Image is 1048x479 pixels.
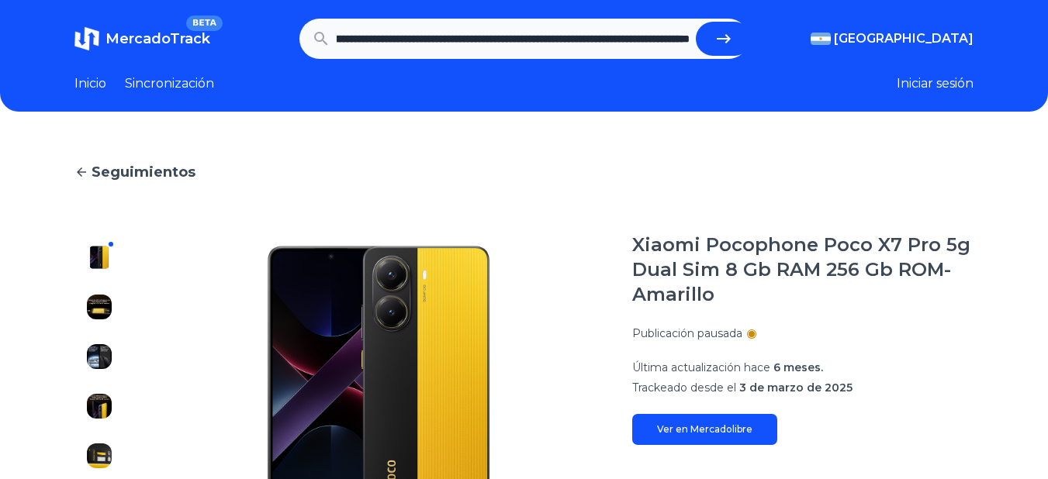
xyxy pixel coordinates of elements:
font: Trackeado desde el [632,381,736,395]
img: Xiaomi Pocophone Poco X7 Pro 5g Dual Sim 8 Gb RAM 256 Gb ROM-Amarillo [87,245,112,270]
font: Publicación pausada [632,326,742,340]
img: Xiaomi Pocophone Poco X7 Pro 5g Dual Sim 8 Gb RAM 256 Gb ROM-Amarillo [87,394,112,419]
a: MercadoTrackBETA [74,26,210,51]
font: Última actualización hace [632,360,770,374]
img: Xiaomi Pocophone Poco X7 Pro 5g Dual Sim 8 Gb RAM 256 Gb ROM-Amarillo [87,295,112,319]
font: 6 meses. [773,360,823,374]
a: Ver en Mercadolibre [632,414,777,445]
img: MercadoTrack [74,26,99,51]
a: Seguimientos [74,161,974,183]
button: [GEOGRAPHIC_DATA] [811,29,974,48]
font: Xiaomi Pocophone Poco X7 Pro 5g Dual Sim 8 Gb RAM 256 Gb ROM-Amarillo [632,233,970,305]
font: Iniciar sesión [897,76,974,91]
button: Iniciar sesión [897,74,974,93]
font: 3 de marzo de 2025 [739,381,853,395]
font: Ver en Mercadolibre [657,423,752,435]
font: [GEOGRAPHIC_DATA] [834,31,974,46]
img: Xiaomi Pocophone Poco X7 Pro 5g Dual Sim 8 Gb RAM 256 Gb ROM-Amarillo [87,344,112,369]
a: Inicio [74,74,106,93]
img: Argentina [811,33,831,45]
font: MercadoTrack [105,30,210,47]
font: Sincronización [125,76,214,91]
font: BETA [192,18,216,28]
font: Inicio [74,76,106,91]
font: Seguimientos [92,164,195,181]
a: Sincronización [125,74,214,93]
img: Xiaomi Pocophone Poco X7 Pro 5g Dual Sim 8 Gb RAM 256 Gb ROM-Amarillo [87,443,112,468]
